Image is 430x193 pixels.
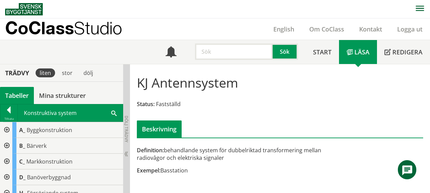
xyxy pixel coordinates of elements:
[26,158,73,165] span: Markkonstruktion
[137,146,325,162] div: behandlande system för dubbelriktad transformering mellan radiovågor och elektriska signaler
[27,142,47,150] span: Bärverk
[79,68,97,77] div: dölj
[273,43,298,60] button: Sök
[36,68,55,77] div: liten
[27,126,72,134] span: Byggkonstruktion
[19,173,26,181] span: D_
[58,68,77,77] div: stor
[137,120,182,138] div: Beskrivning
[111,109,117,116] span: Sök i tabellen
[0,116,17,121] div: Tillbaka
[266,25,302,33] a: English
[123,116,129,142] span: Dölj trädvy
[377,40,430,64] a: Redigera
[74,18,122,38] span: Studio
[27,173,71,181] span: Banöverbyggnad
[5,24,122,32] p: CoClass
[390,25,430,33] a: Logga ut
[354,48,369,56] span: Läsa
[156,100,181,108] span: Fastställd
[5,3,43,15] img: Svensk Byggtjänst
[195,43,273,60] input: Sök
[137,75,238,90] h1: KJ Antennsystem
[313,48,331,56] span: Start
[137,167,325,174] div: Basstation
[352,25,390,33] a: Kontakt
[5,18,137,40] a: CoClassStudio
[19,126,25,134] span: A_
[137,100,155,108] span: Status:
[18,104,123,121] div: Konstruktiva system
[19,158,25,165] span: C_
[137,146,164,154] span: Definition:
[34,87,91,104] a: Mina strukturer
[305,40,339,64] a: Start
[339,40,377,64] a: Läsa
[19,142,25,150] span: B_
[166,47,177,58] span: Notifikationer
[137,167,160,174] span: Exempel:
[392,48,422,56] span: Redigera
[1,69,33,77] div: Trädvy
[302,25,352,33] a: Om CoClass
